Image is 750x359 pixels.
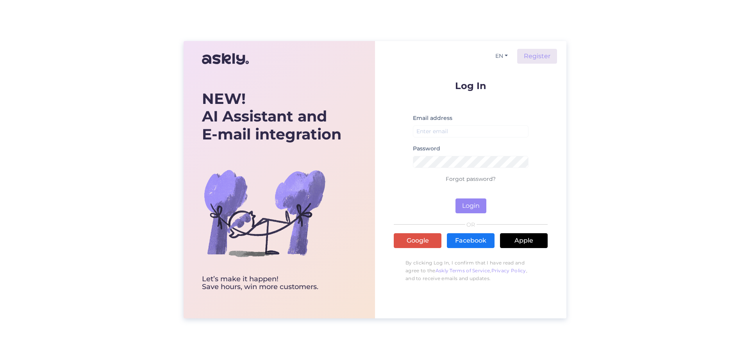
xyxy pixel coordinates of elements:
[413,114,452,122] label: Email address
[500,233,548,248] a: Apple
[202,89,246,108] b: NEW!
[465,222,477,227] span: OR
[517,49,557,64] a: Register
[202,275,341,291] div: Let’s make it happen! Save hours, win more customers.
[491,268,526,273] a: Privacy Policy
[446,175,496,182] a: Forgot password?
[202,50,249,68] img: Askly
[202,150,327,275] img: bg-askly
[447,233,495,248] a: Facebook
[394,81,548,91] p: Log In
[455,198,486,213] button: Login
[202,90,341,143] div: AI Assistant and E-mail integration
[413,125,529,138] input: Enter email
[492,50,511,62] button: EN
[436,268,490,273] a: Askly Terms of Service
[413,145,440,153] label: Password
[394,233,441,248] a: Google
[394,255,548,286] p: By clicking Log In, I confirm that I have read and agree to the , , and to receive emails and upd...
